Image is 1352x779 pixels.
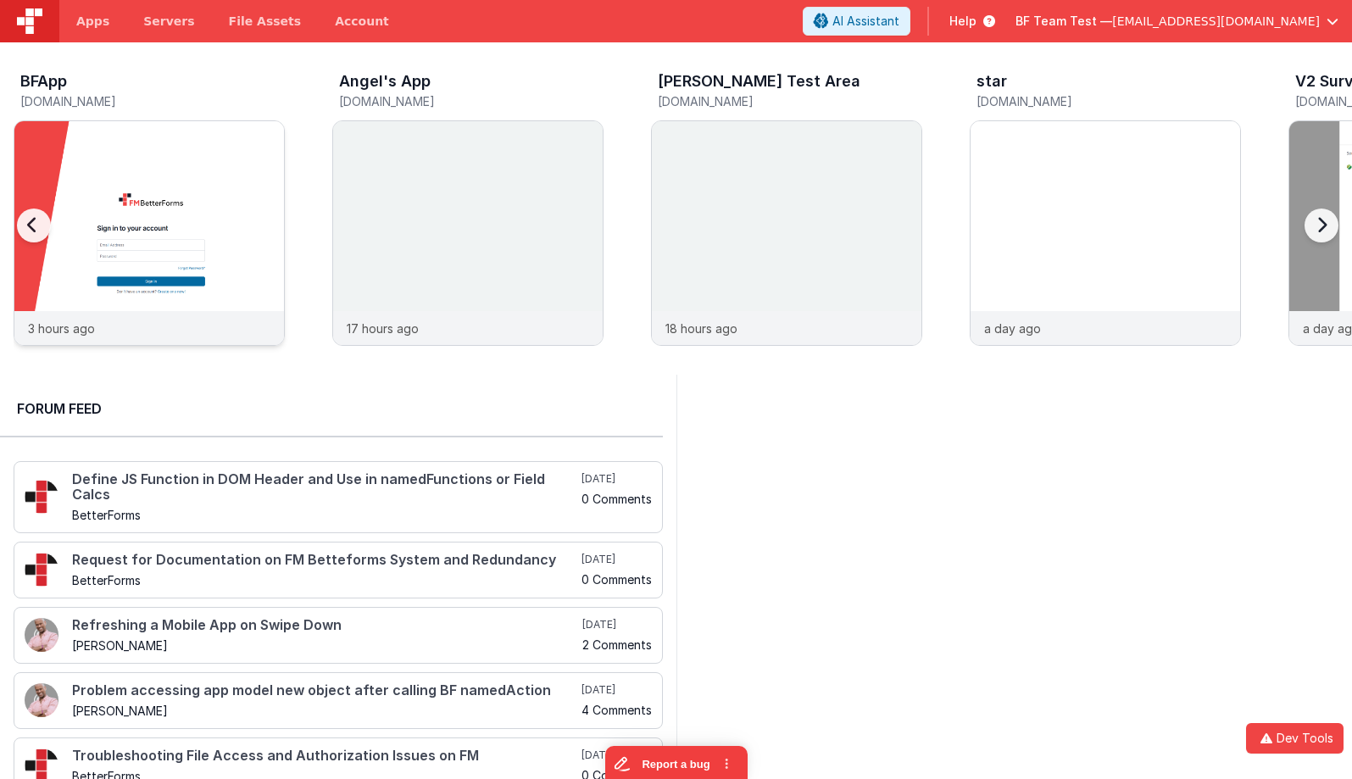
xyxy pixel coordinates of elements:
a: Problem accessing app model new object after calling BF namedAction [PERSON_NAME] [DATE] 4 Comments [14,672,663,729]
span: File Assets [229,13,302,30]
p: a day ago [984,320,1041,337]
h5: [DOMAIN_NAME] [20,95,285,108]
span: AI Assistant [832,13,899,30]
h3: BFApp [20,73,67,90]
h5: [PERSON_NAME] [72,639,579,652]
span: Servers [143,13,194,30]
button: AI Assistant [803,7,910,36]
button: Dev Tools [1246,723,1344,754]
h5: [DATE] [581,683,652,697]
span: Apps [76,13,109,30]
span: [EMAIL_ADDRESS][DOMAIN_NAME] [1112,13,1320,30]
h5: BetterForms [72,509,578,521]
h4: Define JS Function in DOM Header and Use in namedFunctions or Field Calcs [72,472,578,502]
h5: BetterForms [72,574,578,587]
h5: [DATE] [581,748,652,762]
h5: 0 Comments [581,573,652,586]
button: BF Team Test — [EMAIL_ADDRESS][DOMAIN_NAME] [1015,13,1338,30]
a: Request for Documentation on FM Betteforms System and Redundancy BetterForms [DATE] 0 Comments [14,542,663,598]
h4: Request for Documentation on FM Betteforms System and Redundancy [72,553,578,568]
h5: 2 Comments [582,638,652,651]
h5: [DOMAIN_NAME] [658,95,922,108]
h3: Angel's App [339,73,431,90]
h5: [DOMAIN_NAME] [976,95,1241,108]
img: 295_2.png [25,553,58,587]
a: Define JS Function in DOM Header and Use in namedFunctions or Field Calcs BetterForms [DATE] 0 Co... [14,461,663,533]
p: 18 hours ago [665,320,737,337]
h5: [DOMAIN_NAME] [339,95,604,108]
img: 295_2.png [25,480,58,514]
span: BF Team Test — [1015,13,1112,30]
h2: Forum Feed [17,398,646,419]
h3: [PERSON_NAME] Test Area [658,73,860,90]
h5: [DATE] [582,618,652,632]
h5: 0 Comments [581,492,652,505]
h5: [PERSON_NAME] [72,704,578,717]
span: Help [949,13,976,30]
h4: Problem accessing app model new object after calling BF namedAction [72,683,578,698]
h5: [DATE] [581,553,652,566]
img: 411_2.png [25,618,58,652]
img: 411_2.png [25,683,58,717]
a: Refreshing a Mobile App on Swipe Down [PERSON_NAME] [DATE] 2 Comments [14,607,663,664]
p: 17 hours ago [347,320,419,337]
h3: star [976,73,1007,90]
h5: 4 Comments [581,704,652,716]
h4: Troubleshooting File Access and Authorization Issues on FM [72,748,578,764]
h4: Refreshing a Mobile App on Swipe Down [72,618,579,633]
h5: [DATE] [581,472,652,486]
